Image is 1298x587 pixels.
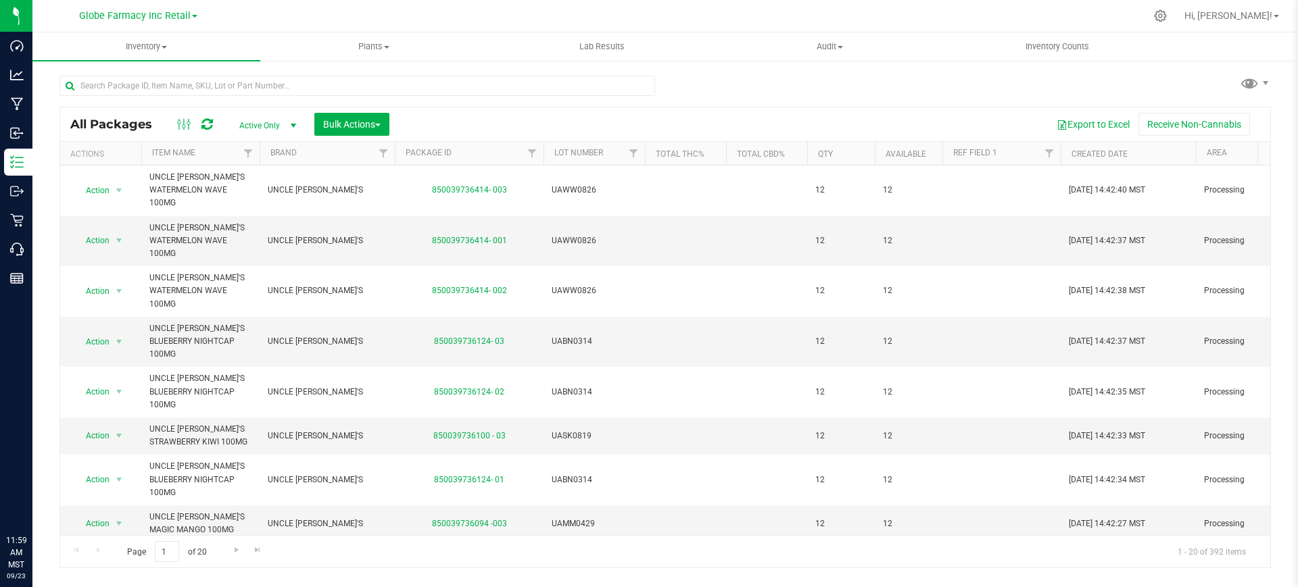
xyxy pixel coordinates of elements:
[268,474,387,486] span: UNCLE [PERSON_NAME]'S
[70,149,136,159] div: Actions
[270,148,297,157] a: Brand
[149,222,251,261] span: UNCLE [PERSON_NAME]'S WATERMELON WAVE 100MG
[116,541,218,562] span: Page of 20
[149,322,251,361] span: UNCLE [PERSON_NAME]'S BLUEBERRY NIGHTCAP 100MG
[111,382,128,401] span: select
[488,32,716,61] a: Lab Results
[815,517,867,530] span: 12
[432,519,507,528] a: 850039736094 -003
[552,474,637,486] span: UABN0314
[521,142,544,165] a: Filter
[10,39,24,53] inline-svg: Dashboard
[1138,113,1250,136] button: Receive Non-Cannabis
[268,430,387,442] span: UNCLE [PERSON_NAME]'S
[237,142,260,165] a: Filter
[74,382,110,401] span: Action
[149,460,251,499] span: UNCLE [PERSON_NAME]'S BLUEBERRY NIGHTCAP 100MG
[815,335,867,348] span: 12
[1069,386,1145,399] span: [DATE] 14:42:35 MST
[79,10,191,22] span: Globe Farmacy Inc Retail
[1038,142,1061,165] a: Filter
[74,282,110,301] span: Action
[59,76,655,96] input: Search Package ID, Item Name, SKU, Lot or Part Number...
[10,243,24,256] inline-svg: Call Center
[1204,386,1289,399] span: Processing
[554,148,603,157] a: Lot Number
[656,149,704,159] a: Total THC%
[552,517,637,530] span: UAMM0429
[260,32,488,61] a: Plants
[552,335,637,348] span: UABN0314
[74,181,110,200] span: Action
[74,470,110,489] span: Action
[552,386,637,399] span: UABN0314
[10,155,24,169] inline-svg: Inventory
[1204,430,1289,442] span: Processing
[1167,541,1257,561] span: 1 - 20 of 392 items
[433,431,506,440] a: 850039736100 - 03
[883,284,934,297] span: 12
[149,423,251,449] span: UNCLE [PERSON_NAME]'S STRAWBERRY KIWI 100MG
[268,335,387,348] span: UNCLE [PERSON_NAME]'S
[737,149,785,159] a: Total CBD%
[818,149,833,159] a: Qty
[434,387,504,397] a: 850039736124- 02
[32,41,260,53] span: Inventory
[623,142,645,165] a: Filter
[74,426,110,445] span: Action
[32,32,260,61] a: Inventory
[552,184,637,197] span: UAWW0826
[1048,113,1138,136] button: Export to Excel
[314,113,389,136] button: Bulk Actions
[815,386,867,399] span: 12
[1152,9,1169,22] div: Manage settings
[886,149,926,159] a: Available
[1072,149,1128,159] a: Created Date
[149,272,251,311] span: UNCLE [PERSON_NAME]'S WATERMELON WAVE 100MG
[883,430,934,442] span: 12
[74,514,110,533] span: Action
[10,97,24,111] inline-svg: Manufacturing
[268,386,387,399] span: UNCLE [PERSON_NAME]'S
[268,184,387,197] span: UNCLE [PERSON_NAME]'S
[815,284,867,297] span: 12
[1207,148,1227,157] a: Area
[152,148,195,157] a: Item Name
[111,282,128,301] span: select
[552,284,637,297] span: UAWW0826
[10,272,24,285] inline-svg: Reports
[149,511,251,536] span: UNCLE [PERSON_NAME]'S MAGIC MANGO 100MG
[149,171,251,210] span: UNCLE [PERSON_NAME]'S WATERMELON WAVE 100MG
[111,426,128,445] span: select
[552,234,637,247] span: UAWW0826
[1204,517,1289,530] span: Processing
[261,41,487,53] span: Plants
[883,517,934,530] span: 12
[1204,234,1289,247] span: Processing
[10,68,24,82] inline-svg: Analytics
[406,148,452,157] a: Package ID
[155,541,179,562] input: 1
[14,479,54,519] iframe: Resource center
[432,185,507,195] a: 850039736414- 003
[1204,335,1289,348] span: Processing
[883,386,934,399] span: 12
[1069,335,1145,348] span: [DATE] 14:42:37 MST
[149,372,251,411] span: UNCLE [PERSON_NAME]'S BLUEBERRY NIGHTCAP 100MG
[883,474,934,486] span: 12
[1069,184,1145,197] span: [DATE] 14:42:40 MST
[323,119,381,130] span: Bulk Actions
[883,234,934,247] span: 12
[1069,234,1145,247] span: [DATE] 14:42:37 MST
[70,117,166,132] span: All Packages
[1204,284,1289,297] span: Processing
[372,142,395,165] a: Filter
[1204,474,1289,486] span: Processing
[248,541,268,559] a: Go to the last page
[1069,517,1145,530] span: [DATE] 14:42:27 MST
[561,41,643,53] span: Lab Results
[268,284,387,297] span: UNCLE [PERSON_NAME]'S
[1069,430,1145,442] span: [DATE] 14:42:33 MST
[1204,184,1289,197] span: Processing
[815,474,867,486] span: 12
